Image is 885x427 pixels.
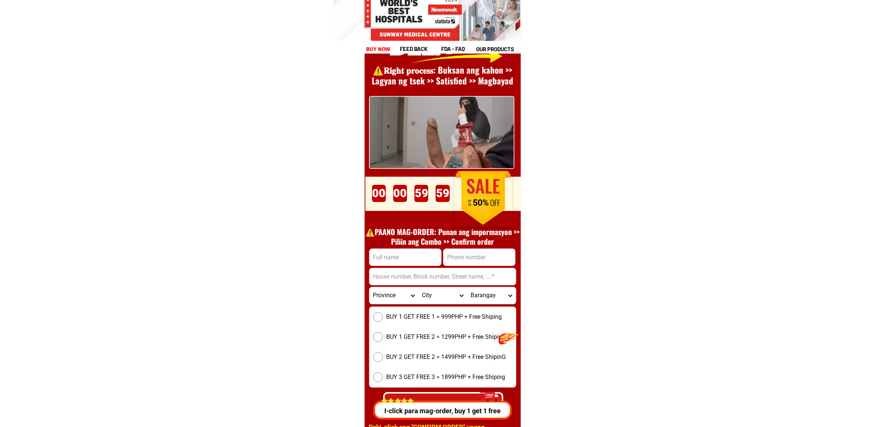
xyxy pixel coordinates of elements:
[443,249,515,266] input: Input phone_number
[370,406,513,416] p: I-click para mag-order, buy 1 get 1 free
[418,287,467,304] select: Select district
[400,45,440,53] h1: feed back
[373,352,383,362] input: BUY 2 GET FREE 2 = 1499PHP + Free ShipinG
[362,65,524,87] h1: ⚠️️𝐑𝐢𝐠𝐡𝐭 𝐩𝐫𝐨𝐜𝐞𝐬𝐬: Buksan ang kahon >> Lagyan ng tsek >> Satisfied >> Magbayad
[391,173,508,205] h1: ORDER DITO
[373,372,383,382] input: BUY 3 GET FREE 3 = 1899PHP + Free Shiping
[373,312,383,322] input: BUY 1 GET FREE 1 = 999PHP + Free Shiping
[387,353,506,362] span: BUY 2 GET FREE 2 = 1499PHP + Free ShipinG
[441,45,483,53] h1: fda - FAQ
[467,287,516,304] select: Select commune
[369,268,516,285] input: Input address
[462,198,500,208] h1: 50%
[387,312,502,321] span: BUY 1 GET FREE 1 = 999PHP + Free Shiping
[362,227,524,246] h1: ⚠️️PAANO MAG-ORDER: Punan ang impormasyon >> Piliin ang Combo >> Confirm order
[366,45,391,54] h1: buy now
[369,249,441,266] input: Input full_name
[373,332,383,342] input: BUY 1 GET FREE 2 = 1299PHP + Free Shiping
[476,45,520,54] h1: our products
[387,333,506,341] span: BUY 1 GET FREE 2 = 1299PHP + Free Shiping
[369,287,418,304] select: Select province
[387,373,506,382] span: BUY 3 GET FREE 3 = 1899PHP + Free Shiping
